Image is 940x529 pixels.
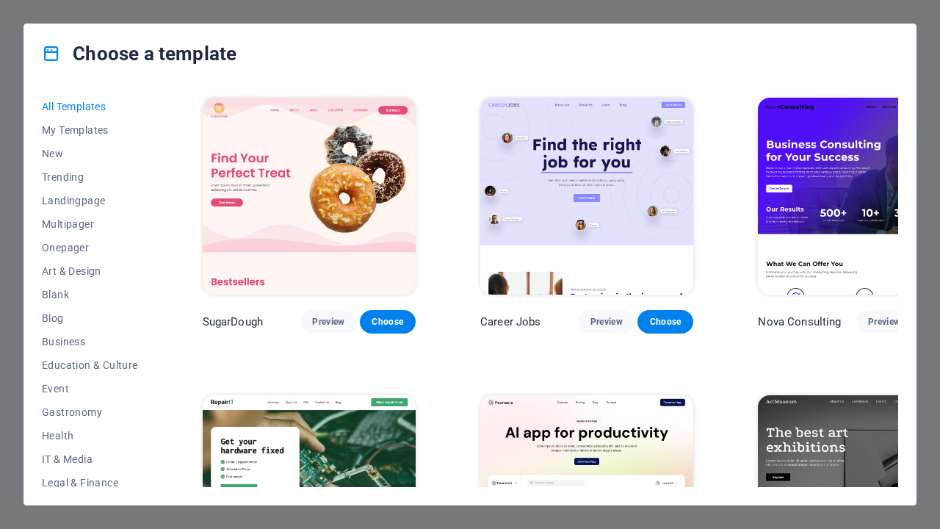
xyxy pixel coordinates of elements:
[649,316,681,328] span: Choose
[42,453,138,465] span: IT & Media
[42,383,138,395] span: Event
[42,430,138,442] span: Health
[42,42,236,65] h4: Choose a template
[579,310,634,334] button: Preview
[42,95,138,118] button: All Templates
[856,310,912,334] button: Preview
[42,289,138,301] span: Blank
[480,314,541,329] p: Career Jobs
[42,471,138,494] button: Legal & Finance
[42,142,138,165] button: New
[42,189,138,212] button: Landingpage
[203,314,263,329] p: SugarDough
[42,259,138,283] button: Art & Design
[42,195,138,206] span: Landingpage
[42,101,138,112] span: All Templates
[360,310,416,334] button: Choose
[42,283,138,306] button: Blank
[203,98,416,295] img: SugarDough
[42,477,138,489] span: Legal & Finance
[42,312,138,324] span: Blog
[42,330,138,353] button: Business
[42,424,138,447] button: Health
[42,242,138,253] span: Onepager
[42,359,138,371] span: Education & Culture
[42,306,138,330] button: Blog
[42,336,138,348] span: Business
[42,406,138,418] span: Gastronomy
[372,316,404,328] span: Choose
[42,400,138,424] button: Gastronomy
[42,447,138,471] button: IT & Media
[637,310,693,334] button: Choose
[42,265,138,277] span: Art & Design
[590,316,623,328] span: Preview
[42,124,138,136] span: My Templates
[42,377,138,400] button: Event
[42,118,138,142] button: My Templates
[42,353,138,377] button: Education & Culture
[300,310,356,334] button: Preview
[868,316,900,328] span: Preview
[42,165,138,189] button: Trending
[42,212,138,236] button: Multipager
[42,148,138,159] span: New
[42,236,138,259] button: Onepager
[42,218,138,230] span: Multipager
[480,98,693,295] img: Career Jobs
[312,316,344,328] span: Preview
[758,314,841,329] p: Nova Consulting
[42,171,138,183] span: Trending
